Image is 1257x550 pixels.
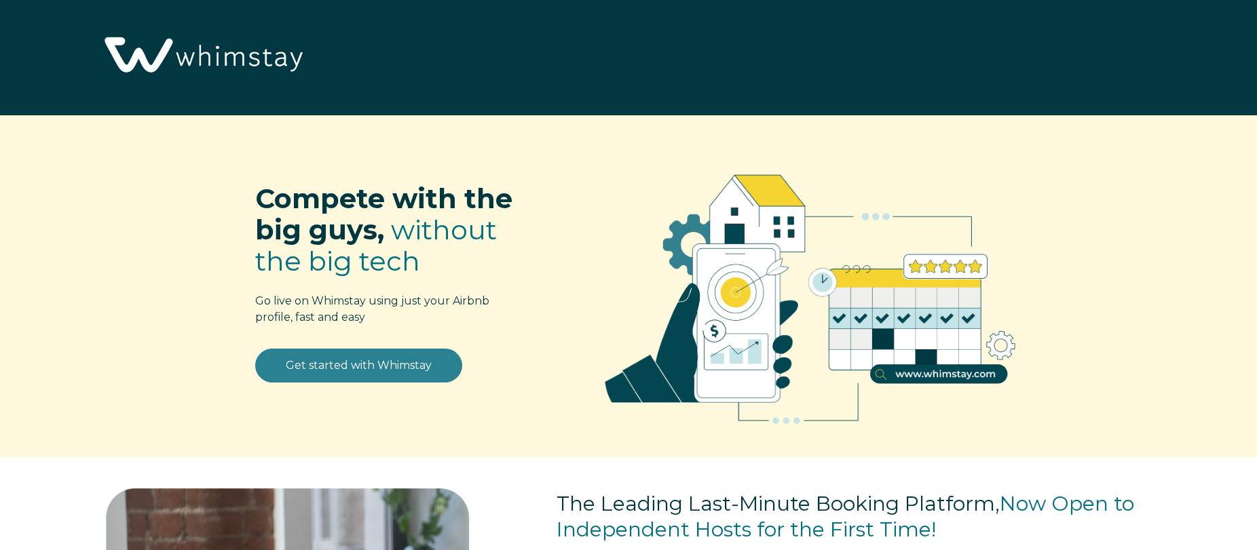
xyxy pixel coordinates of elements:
[255,349,462,382] a: Get started with Whimstay
[255,213,497,277] span: without the big tech
[255,182,512,246] span: Compete with the big guys,
[571,136,1049,449] img: RBO Ilustrations-02
[557,491,1000,516] span: The Leading Last-Minute Booking Platform,
[255,294,489,323] span: Go live on Whimstay using just your Airbnb profile, fast and easy
[557,491,1134,542] span: Now Open to Independent Hosts for the First Time!
[95,1,309,111] img: Whimstay Logo-02 1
